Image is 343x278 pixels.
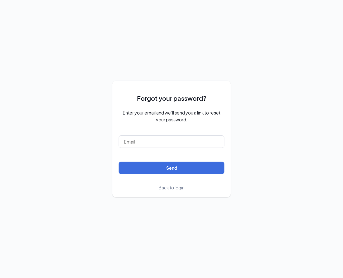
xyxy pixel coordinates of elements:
span: Enter your email and we’ll send you a link to reset your password. [119,109,224,123]
input: Email [119,135,224,148]
span: Back to login [158,185,185,190]
a: Back to login [158,184,185,191]
span: Forgot your password? [137,93,206,103]
button: Send [119,162,224,174]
